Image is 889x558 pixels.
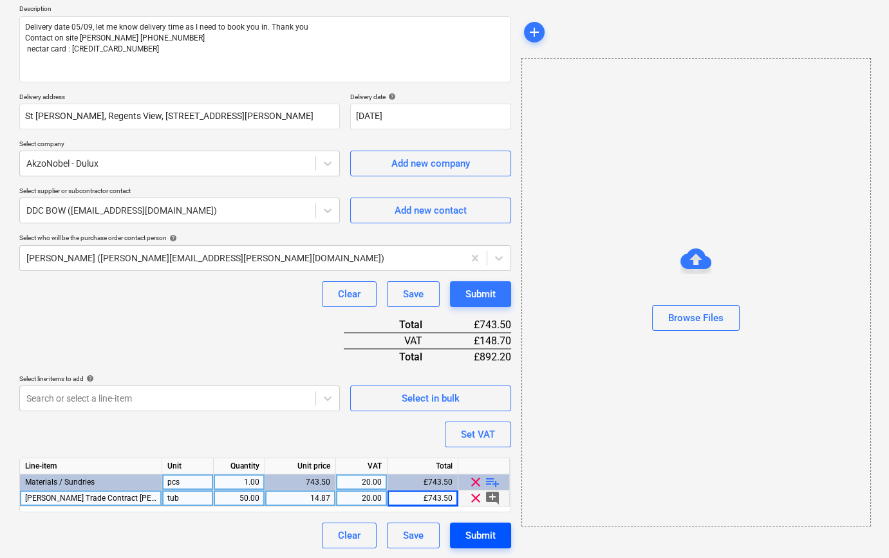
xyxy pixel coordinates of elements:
div: Total [344,349,443,364]
span: help [84,375,94,382]
p: Select company [19,140,340,151]
button: Set VAT [445,422,511,447]
p: Description [19,5,511,15]
div: 14.87 [270,490,330,507]
div: 50.00 [219,490,259,507]
div: £743.50 [388,490,458,507]
div: Save [403,286,424,302]
input: Delivery address [19,104,340,129]
button: Clear [322,281,377,307]
div: VAT [344,333,443,349]
div: VAT [336,458,388,474]
div: £892.20 [443,349,511,364]
div: 1.00 [219,474,259,490]
p: Select supplier or subcontractor contact [19,187,340,198]
div: Quantity [214,458,265,474]
div: £743.50 [388,474,458,490]
span: Materials / Sundries [25,478,95,487]
button: Browse Files [652,305,740,331]
div: Save [403,527,424,544]
button: Submit [450,523,511,548]
div: 20.00 [341,490,382,507]
div: Submit [465,286,496,302]
button: Save [387,281,440,307]
span: add [527,24,542,40]
div: Browse Files [521,58,871,526]
div: Browse Files [668,310,724,326]
button: Select in bulk [350,386,511,411]
div: Select line-items to add [19,375,340,383]
div: Line-item [20,458,162,474]
div: £148.70 [443,333,511,349]
div: Select in bulk [402,390,460,407]
div: pcs [162,474,214,490]
div: Total [388,458,458,474]
div: £743.50 [443,317,511,333]
button: Clear [322,523,377,548]
div: 20.00 [341,474,382,490]
p: Delivery address [19,93,340,104]
button: Submit [450,281,511,307]
iframe: Chat Widget [825,496,889,558]
button: Save [387,523,440,548]
span: clear [468,490,483,506]
div: 743.50 [270,474,330,490]
span: help [167,234,177,242]
div: Total [344,317,443,333]
span: clear [468,474,483,490]
span: Armstead Trade Contract Matt White 10L [25,494,213,503]
button: Add new contact [350,198,511,223]
div: tub [162,490,214,507]
div: Clear [338,286,360,302]
div: Add new company [391,155,470,172]
span: add_comment [485,490,500,506]
textarea: Delivery date 05/09, let me know delivery time as I need to book you in. Thank you Contact on sit... [19,16,511,82]
div: Set VAT [461,426,495,443]
div: Add new contact [395,202,467,219]
div: Unit price [265,458,336,474]
div: Delivery date [350,93,511,101]
div: Select who will be the purchase order contact person [19,234,511,242]
span: playlist_add [485,474,500,490]
div: Unit [162,458,214,474]
button: Add new company [350,151,511,176]
div: Submit [465,527,496,544]
input: Delivery date not specified [350,104,511,129]
div: Clear [338,527,360,544]
span: help [386,93,396,100]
